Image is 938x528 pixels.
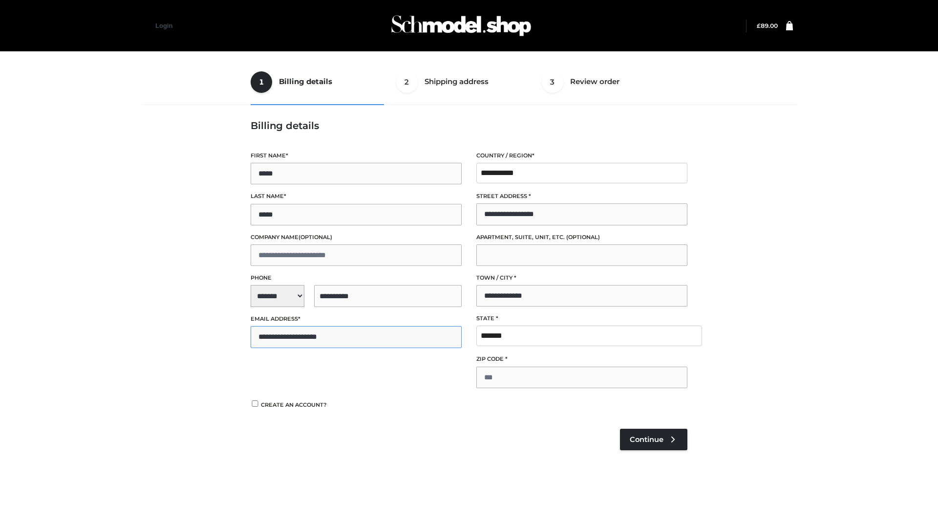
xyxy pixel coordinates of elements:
h3: Billing details [251,120,687,132]
bdi: 89.00 [757,22,778,29]
input: Create an account? [251,400,259,407]
a: Continue [620,429,687,450]
label: Company name [251,233,462,242]
span: (optional) [298,234,332,241]
label: Town / City [476,273,687,283]
span: (optional) [566,234,600,241]
label: Street address [476,192,687,201]
label: Country / Region [476,151,687,160]
span: £ [757,22,761,29]
img: Schmodel Admin 964 [388,6,534,45]
a: Login [155,22,172,29]
label: Last name [251,192,462,201]
label: ZIP Code [476,354,687,364]
a: £89.00 [757,22,778,29]
label: First name [251,151,462,160]
label: State [476,314,687,323]
label: Email address [251,314,462,324]
span: Create an account? [261,401,327,408]
label: Phone [251,273,462,283]
span: Continue [630,435,663,444]
label: Apartment, suite, unit, etc. [476,233,687,242]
